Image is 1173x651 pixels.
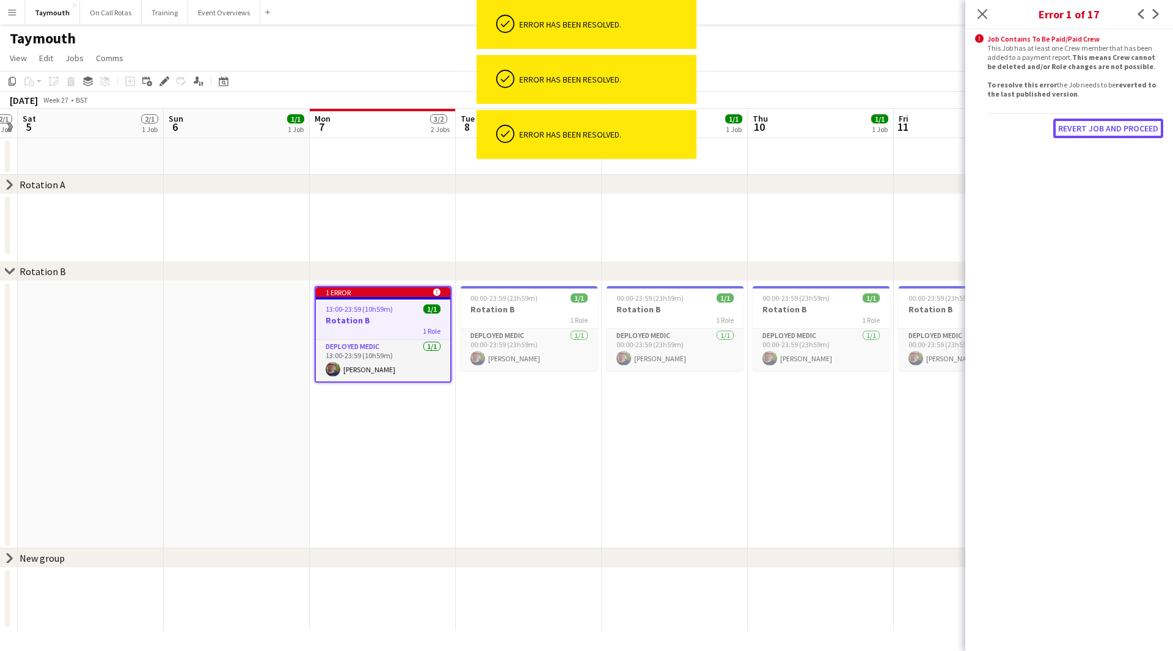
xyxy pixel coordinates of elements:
[908,293,976,303] span: 00:00-23:59 (23h59m)
[717,293,734,303] span: 1/1
[431,125,450,134] div: 2 Jobs
[20,178,65,191] div: Rotation A
[872,125,888,134] div: 1 Job
[753,329,890,370] app-card-role: Deployed Medic1/100:00-23:59 (23h59m)[PERSON_NAME]
[23,113,36,124] span: Sat
[899,113,908,124] span: Fri
[461,304,597,315] h3: Rotation B
[762,293,830,303] span: 00:00-23:59 (23h59m)
[607,329,744,370] app-card-role: Deployed Medic1/100:00-23:59 (23h59m)[PERSON_NAME]
[459,120,475,134] span: 8
[899,329,1036,370] app-card-role: Deployed Medic1/100:00-23:59 (23h59m)[PERSON_NAME]
[76,95,88,105] div: BST
[80,1,142,24] button: On Call Rotas
[430,114,447,123] span: 3/2
[987,34,1163,43] div: Job Contains To Be Paid/Paid Crew
[141,114,158,123] span: 2/1
[753,286,890,370] app-job-card: 00:00-23:59 (23h59m)1/1Rotation B1 RoleDeployed Medic1/100:00-23:59 (23h59m)[PERSON_NAME]
[862,315,880,325] span: 1 Role
[167,120,183,134] span: 6
[519,74,692,85] div: Error has been resolved.
[316,287,450,297] div: 1 error
[287,114,304,123] span: 1/1
[188,1,260,24] button: Event Overviews
[987,43,1163,98] div: This Job has at least one Crew member that has been added to a payment report. . the Job needs to...
[607,304,744,315] h3: Rotation B
[570,315,588,325] span: 1 Role
[315,286,451,383] app-job-card: 1 error 13:00-23:59 (10h59m)1/1Rotation B1 RoleDeployed Medic1/113:00-23:59 (10h59m)[PERSON_NAME]
[423,304,440,314] span: 1/1
[34,50,58,66] a: Edit
[965,6,1173,22] h3: Error 1 of 17
[726,125,742,134] div: 1 Job
[753,113,768,124] span: Thu
[571,293,588,303] span: 1/1
[751,120,768,134] span: 10
[40,95,71,105] span: Week 27
[897,120,908,134] span: 11
[423,326,440,336] span: 1 Role
[91,50,128,66] a: Comms
[315,113,331,124] span: Mon
[316,315,450,326] h3: Rotation B
[607,286,744,370] app-job-card: 00:00-23:59 (23h59m)1/1Rotation B1 RoleDeployed Medic1/100:00-23:59 (23h59m)[PERSON_NAME]
[142,125,158,134] div: 1 Job
[519,129,692,140] div: Error has been resolved.
[96,53,123,64] span: Comms
[142,1,188,24] button: Training
[316,340,450,381] app-card-role: Deployed Medic1/113:00-23:59 (10h59m)[PERSON_NAME]
[616,293,684,303] span: 00:00-23:59 (23h59m)
[65,53,84,64] span: Jobs
[519,19,692,30] div: Error has been resolved.
[871,114,888,123] span: 1/1
[725,114,742,123] span: 1/1
[313,120,331,134] span: 7
[39,53,53,64] span: Edit
[1053,119,1163,138] button: Revert Job and proceed
[20,552,65,564] div: New group
[461,329,597,370] app-card-role: Deployed Medic1/100:00-23:59 (23h59m)[PERSON_NAME]
[987,80,1057,89] b: To resolve this error
[326,304,393,314] span: 13:00-23:59 (10h59m)
[288,125,304,134] div: 1 Job
[987,53,1155,71] b: This means Crew cannot be deleted and/or Role changes are not possible
[987,80,1156,98] b: reverted to the last published version
[461,286,597,370] app-job-card: 00:00-23:59 (23h59m)1/1Rotation B1 RoleDeployed Medic1/100:00-23:59 (23h59m)[PERSON_NAME]
[60,50,89,66] a: Jobs
[21,120,36,134] span: 5
[25,1,80,24] button: Taymouth
[461,113,475,124] span: Tue
[753,304,890,315] h3: Rotation B
[20,265,66,278] div: Rotation B
[10,53,27,64] span: View
[470,293,538,303] span: 00:00-23:59 (23h59m)
[716,315,734,325] span: 1 Role
[899,286,1036,370] app-job-card: 00:00-23:59 (23h59m)1/1Rotation B1 RoleDeployed Medic1/100:00-23:59 (23h59m)[PERSON_NAME]
[863,293,880,303] span: 1/1
[5,50,32,66] a: View
[899,304,1036,315] h3: Rotation B
[10,94,38,106] div: [DATE]
[10,29,76,48] h1: Taymouth
[169,113,183,124] span: Sun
